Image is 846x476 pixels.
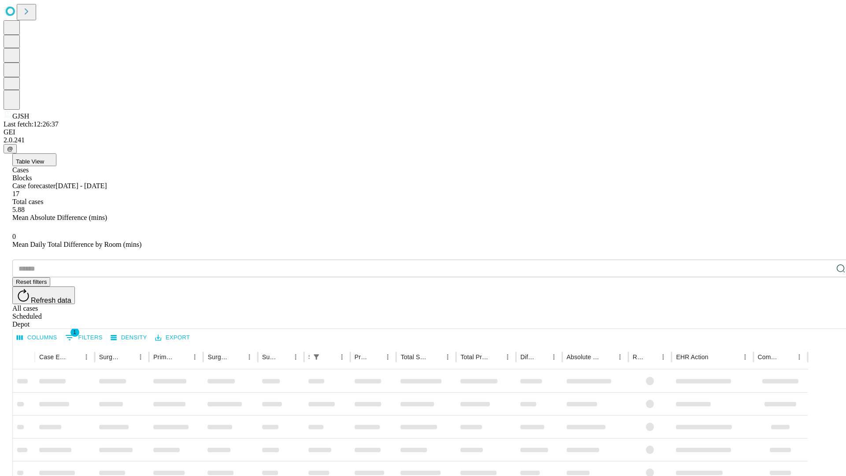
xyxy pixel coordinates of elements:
button: Sort [535,351,548,363]
button: Sort [277,351,289,363]
button: Menu [501,351,514,363]
button: Menu [739,351,751,363]
button: Sort [709,351,722,363]
span: Total cases [12,198,43,205]
span: Mean Daily Total Difference by Room (mins) [12,241,141,248]
button: Menu [793,351,805,363]
span: Reset filters [16,279,47,285]
button: Sort [645,351,657,363]
button: Menu [442,351,454,363]
div: Case Epic Id [39,353,67,361]
span: Table View [16,158,44,165]
div: Resolved in EHR [633,353,644,361]
div: Comments [758,353,780,361]
button: Sort [323,351,336,363]
button: Menu [134,351,147,363]
span: 0 [12,233,16,240]
button: Menu [657,351,669,363]
span: 1 [70,328,79,337]
div: 2.0.241 [4,136,842,144]
button: Menu [614,351,626,363]
button: Refresh data [12,286,75,304]
button: Menu [189,351,201,363]
button: @ [4,144,17,153]
span: 17 [12,190,19,197]
span: @ [7,145,13,152]
div: Surgery Name [208,353,230,361]
span: Refresh data [31,297,71,304]
div: 1 active filter [310,351,323,363]
button: Sort [429,351,442,363]
div: GEI [4,128,842,136]
div: Surgeon Name [99,353,121,361]
button: Export [153,331,192,345]
div: Predicted In Room Duration [355,353,369,361]
div: Scheduled In Room Duration [308,353,309,361]
button: Sort [601,351,614,363]
button: Sort [489,351,501,363]
button: Menu [382,351,394,363]
span: Mean Absolute Difference (mins) [12,214,107,221]
button: Show filters [310,351,323,363]
div: Total Predicted Duration [460,353,488,361]
button: Menu [289,351,302,363]
div: Difference [520,353,534,361]
button: Menu [243,351,256,363]
button: Sort [369,351,382,363]
button: Reset filters [12,277,50,286]
span: [DATE] - [DATE] [56,182,107,190]
div: Total Scheduled Duration [401,353,428,361]
span: Last fetch: 12:26:37 [4,120,59,128]
span: Case forecaster [12,182,56,190]
span: GJSH [12,112,29,120]
div: Surgery Date [262,353,276,361]
button: Menu [80,351,93,363]
button: Density [108,331,149,345]
button: Sort [176,351,189,363]
button: Table View [12,153,56,166]
button: Select columns [15,331,59,345]
div: EHR Action [676,353,708,361]
button: Sort [231,351,243,363]
button: Menu [548,351,560,363]
button: Sort [781,351,793,363]
button: Show filters [63,331,105,345]
span: 5.88 [12,206,25,213]
button: Sort [122,351,134,363]
div: Absolute Difference [567,353,601,361]
button: Sort [68,351,80,363]
button: Menu [336,351,348,363]
div: Primary Service [153,353,175,361]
